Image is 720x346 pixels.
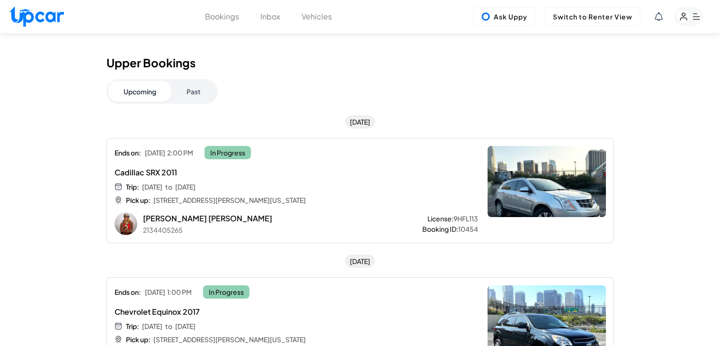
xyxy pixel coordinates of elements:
div: View Notifications [655,12,663,21]
h1: Upper Bookings [107,56,614,70]
span: [DATE] 2:00 PM [145,147,193,158]
button: Vehicles [302,11,332,22]
h3: [DATE] [345,115,375,128]
button: Upcoming [108,81,171,102]
span: [DATE] [175,321,196,331]
span: Trip: [126,321,139,331]
span: [DATE] [142,321,162,331]
span: 10454 [458,224,478,234]
span: [STREET_ADDRESS][PERSON_NAME][US_STATE] [153,335,306,344]
span: [DATE] [142,182,162,191]
img: Cadillac SRX 2011 [488,146,606,217]
img: Uppy [481,12,490,21]
span: Chevrolet Equinox 2017 [115,306,417,318]
span: Cadillac SRX 2011 [115,167,417,178]
span: [PERSON_NAME] [PERSON_NAME] [143,213,272,224]
span: Booking ID: [422,224,458,234]
span: 9HFL113 [453,214,478,223]
button: Bookings [205,11,239,22]
span: Ends on: [115,148,141,157]
span: to [165,321,172,331]
img: Upcar Logo [9,6,64,27]
button: Ask Uppy [473,7,535,26]
span: In Progress [203,285,249,299]
button: Past [171,81,216,102]
span: [DATE] [175,182,196,191]
p: 2134405265 [143,225,272,235]
button: Inbox [260,11,280,22]
h3: [DATE] [345,255,375,268]
img: Georgie Oliver [115,212,137,235]
span: License: [427,214,453,223]
span: Trip: [126,182,139,191]
button: Switch to Renter View [545,7,640,26]
span: [STREET_ADDRESS][PERSON_NAME][US_STATE] [153,195,306,205]
span: [DATE] 1:00 PM [145,286,192,298]
span: to [165,182,172,191]
span: Pick up: [126,335,151,344]
span: In Progress [204,146,251,159]
span: Ends on: [115,287,141,297]
span: Pick up: [126,195,151,205]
